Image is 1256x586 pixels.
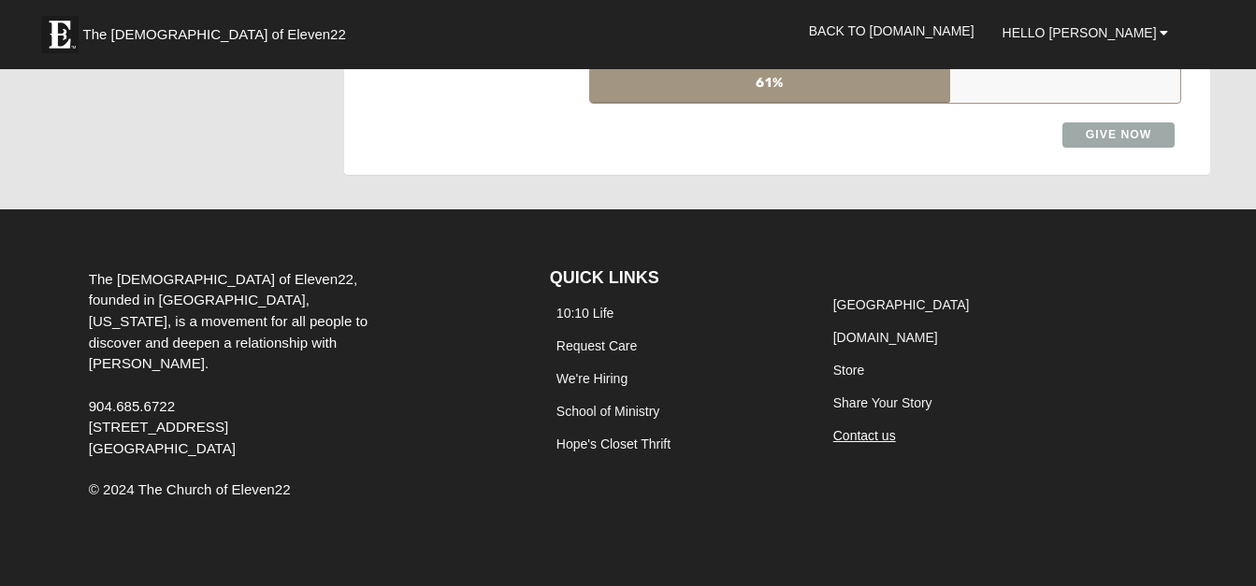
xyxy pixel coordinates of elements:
[89,440,236,456] span: [GEOGRAPHIC_DATA]
[833,297,970,312] a: [GEOGRAPHIC_DATA]
[833,428,896,443] a: Contact us
[556,306,614,321] a: 10:10 Life
[989,9,1183,56] a: Hello [PERSON_NAME]
[89,481,291,497] span: © 2024 The Church of Eleven22
[1062,122,1176,148] a: Give Now
[83,25,346,44] span: The [DEMOGRAPHIC_DATA] of Eleven22
[75,269,383,460] div: The [DEMOGRAPHIC_DATA] of Eleven22, founded in [GEOGRAPHIC_DATA], [US_STATE], is a movement for a...
[795,7,989,54] a: Back to [DOMAIN_NAME]
[32,7,406,53] a: The [DEMOGRAPHIC_DATA] of Eleven22
[1003,25,1157,40] span: Hello [PERSON_NAME]
[556,436,671,451] a: Hope's Closet Thrift
[833,363,864,378] a: Store
[833,330,938,345] a: [DOMAIN_NAME]
[590,67,950,103] div: 61%
[833,395,932,410] a: Share Your Story
[556,404,659,419] a: School of Ministry
[41,16,79,53] img: Eleven22 logo
[556,371,628,386] a: We're Hiring
[556,338,637,353] a: Request Care
[550,268,799,289] h4: QUICK LINKS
